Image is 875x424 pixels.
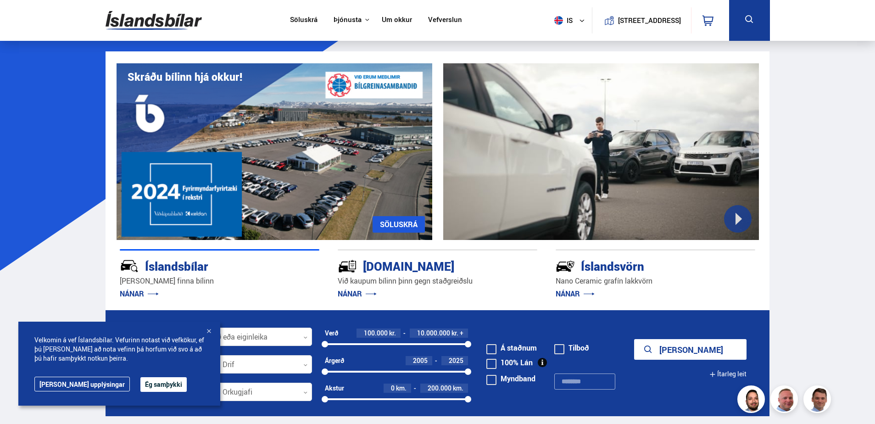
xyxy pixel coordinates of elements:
p: Við kaupum bílinn þinn gegn staðgreiðslu [338,276,537,286]
button: [PERSON_NAME] [634,339,747,360]
p: Nano Ceramic grafín lakkvörn [556,276,755,286]
img: FbJEzSuNWCJXmdc-.webp [805,387,832,414]
div: Akstur [325,385,344,392]
span: kr. [389,329,396,337]
img: svg+xml;base64,PHN2ZyB4bWxucz0iaHR0cDovL3d3dy53My5vcmcvMjAwMC9zdmciIHdpZHRoPSI1MTIiIGhlaWdodD0iNT... [554,16,563,25]
a: Um okkur [382,16,412,25]
span: Velkomin á vef Íslandsbílar. Vefurinn notast við vefkökur, ef þú [PERSON_NAME] að nota vefinn þá ... [34,335,204,363]
span: 2025 [449,356,463,365]
label: 100% Lán [486,359,533,366]
a: Vefverslun [428,16,462,25]
img: JRvxyua_JYH6wB4c.svg [120,257,139,276]
button: is [551,7,592,34]
button: [STREET_ADDRESS] [622,17,678,24]
span: 2005 [413,356,428,365]
p: [PERSON_NAME] finna bílinn [120,276,319,286]
a: NÁNAR [338,289,377,299]
button: Ég samþykki [140,377,187,392]
img: G0Ugv5HjCgRt.svg [106,6,202,35]
span: km. [396,385,407,392]
button: Ítarleg leit [709,364,747,385]
span: + [460,329,463,337]
a: Söluskrá [290,16,318,25]
a: [PERSON_NAME] upplýsingar [34,377,130,391]
h1: Skráðu bílinn hjá okkur! [128,71,242,83]
span: 100.000 [364,329,388,337]
span: 10.000.000 [417,329,450,337]
label: Á staðnum [486,344,537,351]
label: Myndband [486,375,535,382]
a: SÖLUSKRÁ [373,216,425,233]
span: 200.000 [428,384,451,392]
img: siFngHWaQ9KaOqBr.png [772,387,799,414]
span: 0 [391,384,395,392]
a: NÁNAR [120,289,159,299]
img: tr5P-W3DuiFaO7aO.svg [338,257,357,276]
img: eKx6w-_Home_640_.png [117,63,432,240]
div: Íslandsbílar [120,257,287,273]
span: is [551,16,574,25]
span: km. [453,385,463,392]
img: nhp88E3Fdnt1Opn2.png [739,387,766,414]
div: Verð [325,329,338,337]
div: Íslandsvörn [556,257,723,273]
div: [DOMAIN_NAME] [338,257,505,273]
img: -Svtn6bYgwAsiwNX.svg [556,257,575,276]
span: kr. [451,329,458,337]
button: Þjónusta [334,16,362,24]
div: Árgerð [325,357,344,364]
a: [STREET_ADDRESS] [597,7,686,33]
a: NÁNAR [556,289,595,299]
label: Tilboð [554,344,589,351]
